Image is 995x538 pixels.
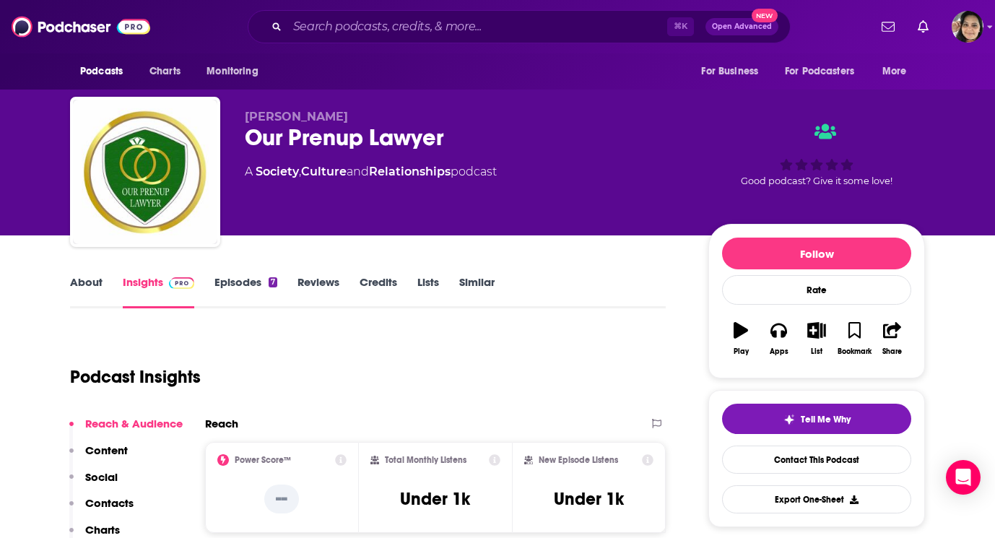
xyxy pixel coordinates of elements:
a: Contact This Podcast [722,446,911,474]
img: Podchaser Pro [169,277,194,289]
span: Charts [149,61,181,82]
span: ⌘ K [667,17,694,36]
a: Culture [301,165,347,178]
a: Reviews [297,275,339,308]
span: , [299,165,301,178]
button: Contacts [69,496,134,523]
button: tell me why sparkleTell Me Why [722,404,911,434]
h3: Under 1k [400,488,470,510]
button: Open AdvancedNew [705,18,778,35]
a: About [70,275,103,308]
div: Rate [722,275,911,305]
button: Apps [760,313,797,365]
img: Podchaser - Follow, Share and Rate Podcasts [12,13,150,40]
div: Good podcast? Give it some love! [708,110,925,199]
p: Content [85,443,128,457]
button: open menu [196,58,277,85]
p: Social [85,470,118,484]
div: Share [882,347,902,356]
span: Tell Me Why [801,414,851,425]
h2: Total Monthly Listens [385,455,466,465]
span: Monitoring [207,61,258,82]
span: More [882,61,907,82]
a: Show notifications dropdown [912,14,934,39]
img: Our Prenup Lawyer [73,100,217,244]
a: Lists [417,275,439,308]
a: Charts [140,58,189,85]
div: Search podcasts, credits, & more... [248,10,791,43]
a: Relationships [369,165,451,178]
button: open menu [70,58,142,85]
button: open menu [691,58,776,85]
button: Follow [722,238,911,269]
span: For Podcasters [785,61,854,82]
a: InsightsPodchaser Pro [123,275,194,308]
span: Open Advanced [712,23,772,30]
a: Similar [459,275,495,308]
h1: Podcast Insights [70,366,201,388]
div: List [811,347,822,356]
span: New [752,9,778,22]
button: Export One-Sheet [722,485,911,513]
h3: Under 1k [554,488,624,510]
span: [PERSON_NAME] [245,110,348,123]
p: -- [264,485,299,513]
button: open menu [775,58,875,85]
div: A podcast [245,163,497,181]
button: Play [722,313,760,365]
span: and [347,165,369,178]
button: Share [874,313,911,365]
div: Play [734,347,749,356]
div: Open Intercom Messenger [946,460,981,495]
img: User Profile [952,11,983,43]
input: Search podcasts, credits, & more... [287,15,667,38]
button: List [798,313,835,365]
span: Good podcast? Give it some love! [741,175,892,186]
img: tell me why sparkle [783,414,795,425]
button: open menu [872,58,925,85]
button: Bookmark [835,313,873,365]
button: Show profile menu [952,11,983,43]
a: Society [256,165,299,178]
h2: New Episode Listens [539,455,618,465]
a: Episodes7 [214,275,277,308]
button: Reach & Audience [69,417,183,443]
p: Charts [85,523,120,537]
h2: Power Score™ [235,455,291,465]
h2: Reach [205,417,238,430]
span: Podcasts [80,61,123,82]
a: Credits [360,275,397,308]
span: Logged in as shelbyjanner [952,11,983,43]
a: Show notifications dropdown [876,14,900,39]
div: Bookmark [838,347,872,356]
div: 7 [269,277,277,287]
p: Reach & Audience [85,417,183,430]
button: Content [69,443,128,470]
button: Social [69,470,118,497]
span: For Business [701,61,758,82]
p: Contacts [85,496,134,510]
div: Apps [770,347,788,356]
